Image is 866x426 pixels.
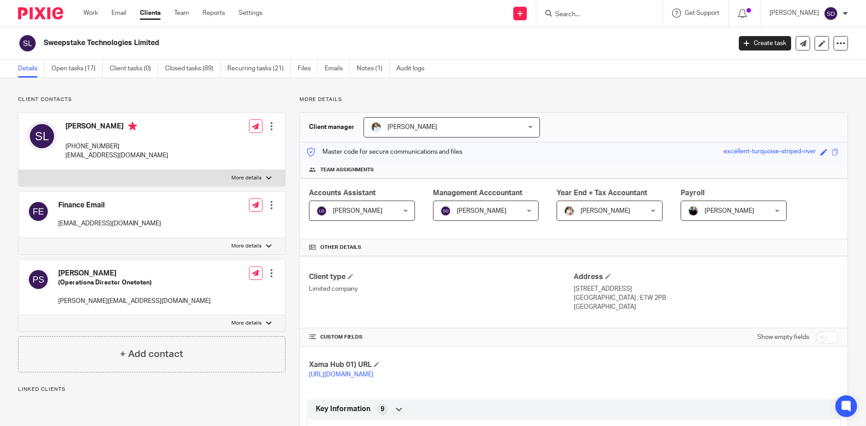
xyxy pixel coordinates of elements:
h4: [PERSON_NAME] [58,269,211,278]
a: Settings [239,9,263,18]
a: Client tasks (0) [110,60,158,78]
p: Limited company [309,284,574,293]
input: Search [554,11,636,19]
a: Clients [140,9,161,18]
span: Management Acccountant [433,189,522,197]
a: Open tasks (17) [51,60,103,78]
p: More details [231,320,262,327]
h4: + Add contact [120,347,183,361]
p: [PHONE_NUMBER] [65,142,168,151]
p: More details [231,243,262,250]
h4: Xama Hub 01) URL [309,360,574,370]
p: [GEOGRAPHIC_DATA] , E1W 2PB [574,293,838,302]
p: Client contacts [18,96,286,103]
a: Recurring tasks (21) [227,60,291,78]
h4: Client type [309,272,574,282]
img: Pixie [18,7,63,19]
span: Get Support [685,10,719,16]
div: excellent-turquoise-striped-river [723,147,816,157]
p: [STREET_ADDRESS] [574,284,838,293]
span: [PERSON_NAME] [333,208,382,214]
span: [PERSON_NAME] [705,208,754,214]
a: Emails [325,60,350,78]
h2: Sweepstake Technologies Limited [44,38,589,48]
span: Team assignments [320,166,374,174]
img: nicky-partington.jpg [688,206,699,216]
i: Primary [128,122,137,131]
a: [URL][DOMAIN_NAME] [309,371,373,378]
span: Key Information [316,404,370,414]
span: [PERSON_NAME] [457,208,507,214]
a: Reports [203,9,225,18]
p: Linked clients [18,386,286,393]
h4: [PERSON_NAME] [65,122,168,133]
p: [GEOGRAPHIC_DATA] [574,302,838,311]
h3: Client manager [309,123,355,132]
label: Show empty fields [757,333,809,342]
img: svg%3E [18,34,37,53]
p: More details [231,174,262,182]
h4: CUSTOM FIELDS [309,334,574,341]
span: Payroll [681,189,705,197]
p: More details [299,96,848,103]
h5: (Operations Director Onetoten) [58,278,211,287]
a: Team [174,9,189,18]
img: svg%3E [440,206,451,216]
img: svg%3E [316,206,327,216]
h4: Address [574,272,838,282]
a: Files [298,60,318,78]
img: svg%3E [824,6,838,21]
p: [EMAIL_ADDRESS][DOMAIN_NAME] [65,151,168,160]
span: Accounts Assistant [309,189,376,197]
p: Master code for secure communications and files [307,147,462,156]
img: svg%3E [28,122,56,151]
h4: Finance Email [58,201,161,210]
img: svg%3E [28,201,49,222]
p: [PERSON_NAME] [769,9,819,18]
a: Notes (1) [357,60,390,78]
p: [EMAIL_ADDRESS][DOMAIN_NAME] [58,219,161,228]
a: Work [83,9,98,18]
p: [PERSON_NAME][EMAIL_ADDRESS][DOMAIN_NAME] [58,297,211,306]
a: Closed tasks (89) [165,60,221,78]
img: Kayleigh%20Henson.jpeg [564,206,575,216]
a: Audit logs [396,60,431,78]
img: sarah-royle.jpg [371,122,382,133]
span: 9 [381,405,384,414]
span: Other details [320,244,361,251]
span: [PERSON_NAME] [580,208,630,214]
span: Year End + Tax Accountant [557,189,647,197]
a: Create task [739,36,791,50]
span: [PERSON_NAME] [387,124,437,130]
img: svg%3E [28,269,49,290]
a: Details [18,60,45,78]
a: Email [111,9,126,18]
